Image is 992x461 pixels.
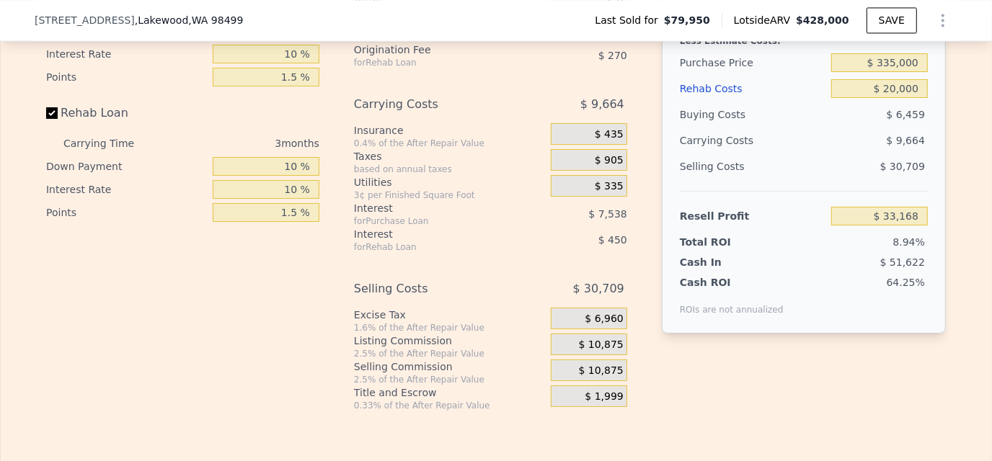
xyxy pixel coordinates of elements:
button: SAVE [867,7,917,33]
div: Utilities [354,175,545,189]
div: ROIs are not annualized [680,290,784,315]
div: Title and Escrow [354,385,545,400]
div: 0.4% of the After Repair Value [354,138,545,149]
span: 8.94% [893,236,925,248]
input: Rehab Loan [46,107,58,119]
span: , Lakewood [135,13,244,27]
span: $ 6,459 [887,109,925,120]
span: $ 9,664 [580,91,624,117]
div: Resell Profit [680,203,825,229]
div: Interest Rate [46,178,207,201]
span: $ 335 [595,180,624,193]
span: $ 905 [595,154,624,167]
div: Interest Rate [46,42,207,66]
span: $ 6,960 [585,313,623,326]
div: Buying Costs [680,102,825,127]
span: $ 270 [598,50,627,61]
div: 1.6% of the After Repair Value [354,322,545,334]
span: Lotside ARV [734,13,796,27]
span: $ 450 [598,234,627,246]
span: $ 30,709 [880,161,925,172]
span: , WA 98499 [188,14,243,26]
div: Points [46,66,207,89]
div: Insurance [354,123,545,138]
span: $ 9,664 [887,135,925,146]
div: Cash In [680,255,770,269]
div: Origination Fee [354,42,515,57]
div: Cash ROI [680,275,784,290]
div: Carrying Costs [354,91,515,117]
div: for Rehab Loan [354,241,515,253]
div: Total ROI [680,235,770,249]
div: Excise Tax [354,308,545,322]
button: Show Options [929,6,957,35]
span: $ 1,999 [585,390,623,403]
div: Carrying Costs [680,127,770,153]
span: $ 51,622 [880,256,925,268]
div: Interest [354,227,515,241]
div: for Rehab Loan [354,57,515,68]
div: Down Payment [46,155,207,178]
div: 0.33% of the After Repair Value [354,400,545,411]
div: for Purchase Loan [354,215,515,227]
div: Purchase Price [680,50,825,76]
span: $ 435 [595,128,624,141]
div: Selling Costs [354,276,515,302]
div: 2.5% of the After Repair Value [354,374,545,385]
div: Selling Costs [680,153,825,179]
div: 3¢ per Finished Square Foot [354,189,545,201]
div: based on annual taxes [354,164,545,175]
span: Last Sold for [595,13,664,27]
span: [STREET_ADDRESS] [35,13,135,27]
div: Rehab Costs [680,76,825,102]
div: Carrying Time [63,132,157,155]
span: $ 10,875 [579,339,624,352]
div: 2.5% of the After Repair Value [354,348,545,359]
span: $ 10,875 [579,364,624,377]
div: Interest [354,201,515,215]
span: $79,950 [664,13,710,27]
span: 64.25% [887,277,925,288]
div: 3 months [163,132,319,155]
label: Rehab Loan [46,100,207,126]
div: Taxes [354,149,545,164]
div: Points [46,201,207,224]
span: $ 7,538 [588,208,626,220]
span: $428,000 [796,14,849,26]
div: Selling Commission [354,359,545,374]
span: $ 30,709 [573,276,624,302]
div: Listing Commission [354,334,545,348]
